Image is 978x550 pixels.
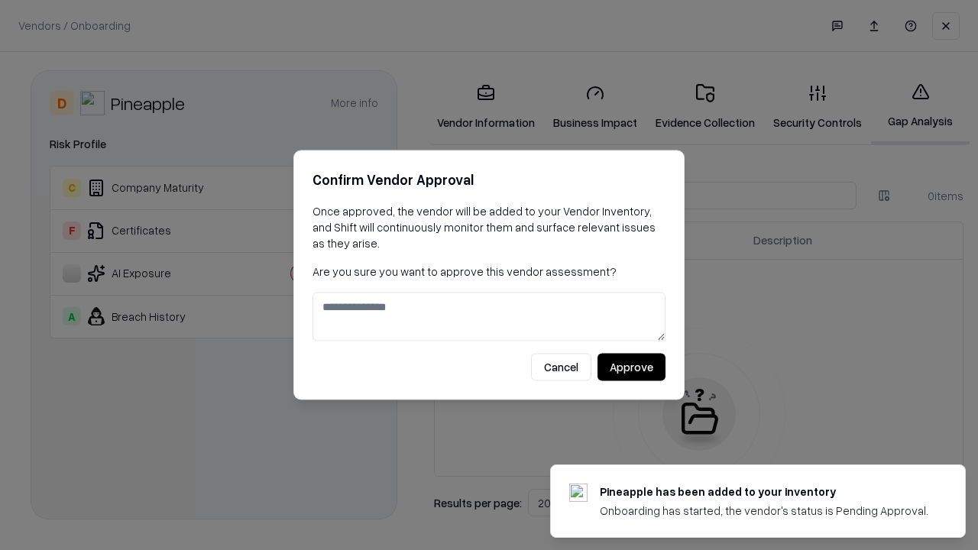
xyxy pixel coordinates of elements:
p: Once approved, the vendor will be added to your Vendor Inventory, and Shift will continuously mon... [313,203,665,251]
p: Are you sure you want to approve this vendor assessment? [313,264,665,280]
h2: Confirm Vendor Approval [313,169,665,191]
button: Cancel [531,354,591,381]
div: Pineapple has been added to your inventory [600,484,928,500]
img: pineappleenergy.com [569,484,588,502]
button: Approve [597,354,665,381]
div: Onboarding has started, the vendor's status is Pending Approval. [600,503,928,519]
